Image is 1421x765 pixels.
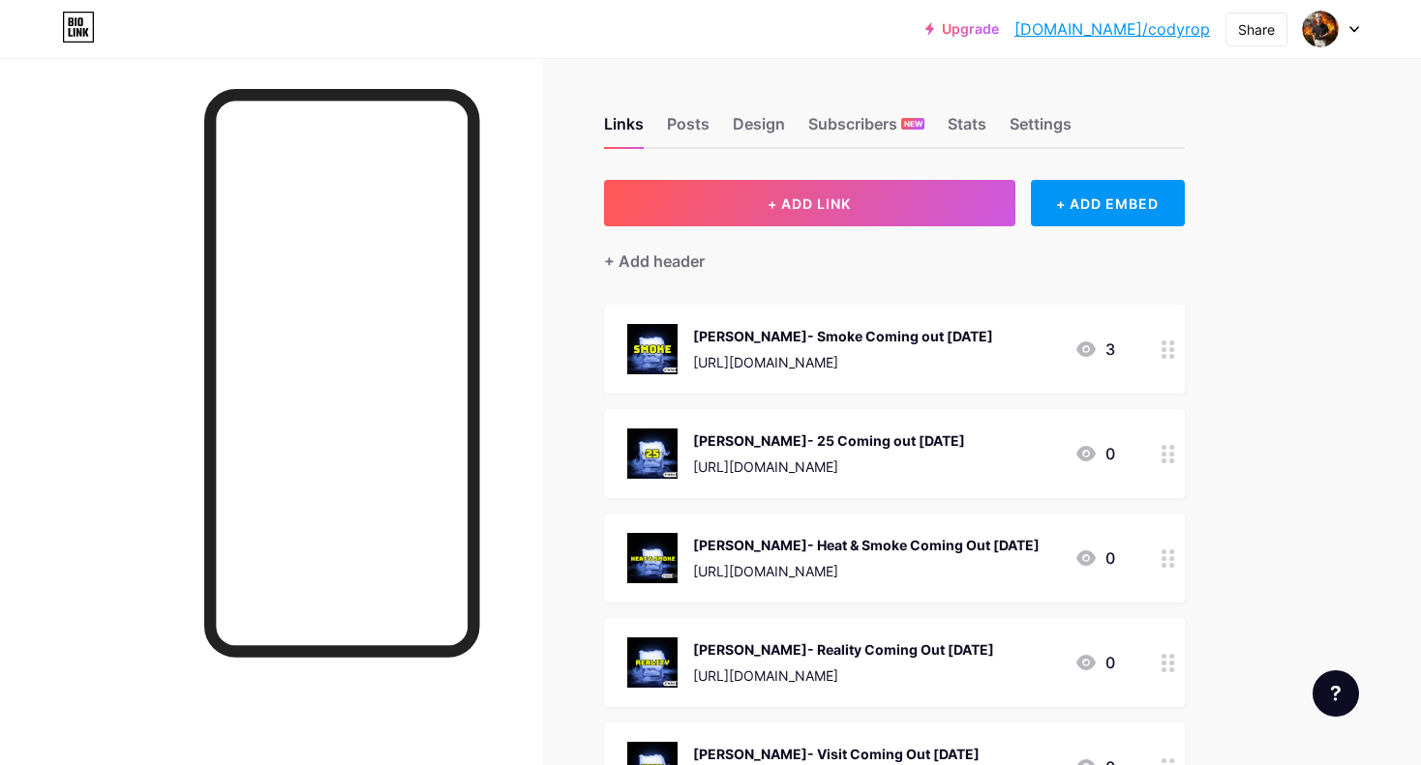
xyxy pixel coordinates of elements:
[693,665,994,686] div: [URL][DOMAIN_NAME]
[693,561,1040,581] div: [URL][DOMAIN_NAME]
[925,21,999,37] a: Upgrade
[1238,19,1275,40] div: Share
[948,112,986,147] div: Stats
[904,118,922,130] span: NEW
[604,180,1015,226] button: + ADD LINK
[1074,546,1115,570] div: 0
[1010,112,1072,147] div: Settings
[1302,11,1339,47] img: Cody Rop
[1074,651,1115,674] div: 0
[693,430,965,451] div: [PERSON_NAME]- 25 Coming out [DATE]
[693,326,993,346] div: [PERSON_NAME]- Smoke Coming out [DATE]
[627,637,678,688] img: Cody Rop- Reality Coming Out 8/15/25
[768,195,851,212] span: + ADD LINK
[627,324,678,374] img: Cody Rop- Smoke Coming out 8/15/25
[693,744,980,764] div: [PERSON_NAME]- Visit Coming Out [DATE]
[693,535,1040,555] div: [PERSON_NAME]- Heat & Smoke Coming Out [DATE]
[1074,442,1115,465] div: 0
[667,112,710,147] div: Posts
[733,112,785,147] div: Design
[693,639,994,660] div: [PERSON_NAME]- Reality Coming Out [DATE]
[1074,338,1115,361] div: 3
[693,456,965,477] div: [URL][DOMAIN_NAME]
[693,352,993,372] div: [URL][DOMAIN_NAME]
[1014,17,1210,41] a: [DOMAIN_NAME]/codyrop
[604,250,705,273] div: + Add header
[808,112,924,147] div: Subscribers
[627,428,678,479] img: Cody Rop- 25 Coming out 8/15/25
[627,533,678,583] img: Cody Rop- Heat & Smoke Coming Out 8/15/25
[1031,180,1185,226] div: + ADD EMBED
[604,112,644,147] div: Links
